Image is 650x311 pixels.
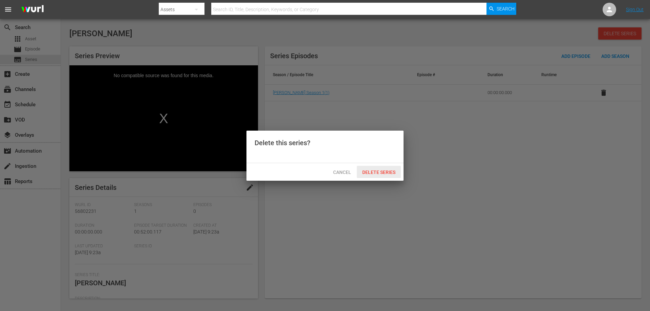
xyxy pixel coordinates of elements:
[497,3,515,15] span: Search
[328,170,356,175] span: Cancel
[486,3,516,15] button: Search
[4,5,12,14] span: menu
[327,166,357,178] button: Cancel
[255,139,310,147] div: Delete this series?
[357,166,401,178] button: Delete Series
[357,170,401,175] span: Delete Series
[16,2,49,18] img: ans4CAIJ8jUAAAAAAAAAAAAAAAAAAAAAAAAgQb4GAAAAAAAAAAAAAAAAAAAAAAAAJMjXAAAAAAAAAAAAAAAAAAAAAAAAgAT5G...
[626,7,644,12] a: Sign Out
